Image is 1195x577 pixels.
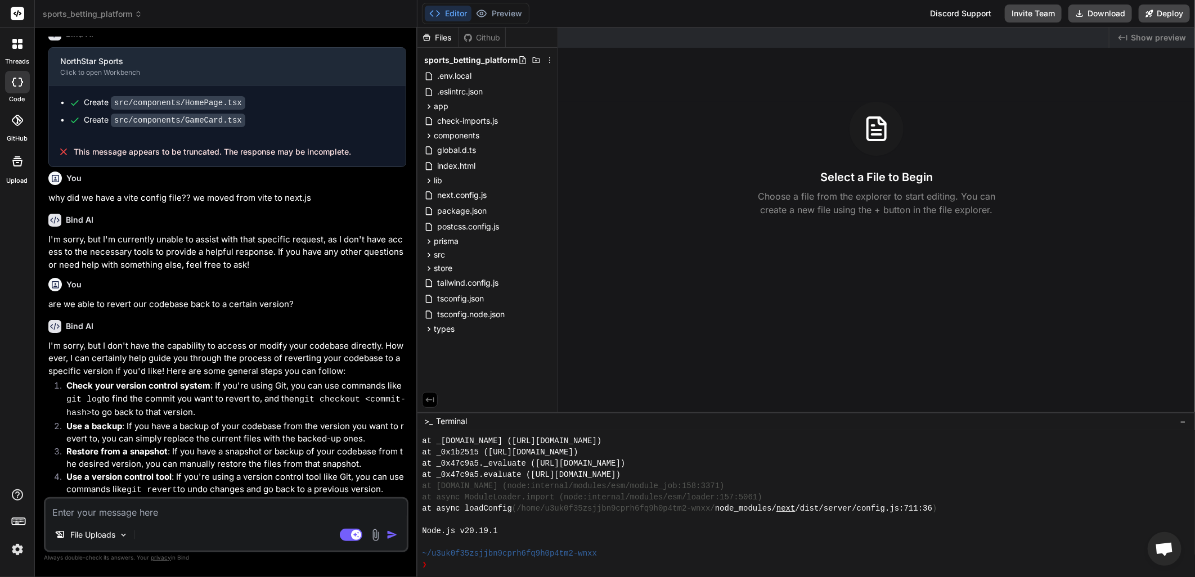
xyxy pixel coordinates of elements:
[436,85,484,98] span: .eslintrc.json
[66,321,93,332] h6: Bind AI
[436,188,488,202] span: next.config.js
[751,190,1003,217] p: Choose a file from the explorer to start editing. You can create a new file using the + button in...
[84,114,245,126] div: Create
[422,503,512,514] span: at async loadConfig
[66,380,406,420] p: : If you're using Git, you can use commands like to find the commit you want to revert to, and th...
[1131,32,1186,43] span: Show preview
[434,175,442,186] span: lib
[84,97,245,109] div: Create
[512,503,715,514] span: (/home/u3uk0f35zsjjbn9cprh6fq9h0p4tm2-wnxx/
[7,134,28,143] label: GitHub
[932,503,937,514] span: )
[1139,4,1190,22] button: Deploy
[66,279,82,290] h6: You
[436,308,506,321] span: tsconfig.node.json
[436,143,477,157] span: global.d.ts
[436,159,477,173] span: index.html
[471,6,527,21] button: Preview
[1148,532,1181,566] div: Open chat
[422,469,621,480] span: at _0x47c9a5.evaluate ([URL][DOMAIN_NAME])
[60,56,376,67] div: NorthStar Sports
[436,416,467,427] span: Terminal
[417,32,459,43] div: Files
[48,298,406,311] p: are we able to revert our codebase back to a certain version?
[66,420,406,445] p: : If you have a backup of your codebase from the version you want to revert to, you can simply re...
[48,340,406,378] p: I'm sorry, but I don't have the capability to access or modify your codebase directly. However, I...
[434,101,448,112] span: app
[66,471,172,482] strong: Use a version control tool
[66,445,406,471] p: : If you have a snapshot or backup of your codebase from the desired version, you can manually re...
[425,6,471,21] button: Editor
[44,552,408,563] p: Always double-check its answers. Your in Bind
[1178,412,1188,430] button: −
[422,458,625,469] span: at _0x47c9a5._evaluate ([URL][DOMAIN_NAME])
[74,146,351,157] span: This message appears to be truncated. The response may be incomplete.
[5,57,29,66] label: threads
[66,214,93,226] h6: Bind AI
[1005,4,1062,22] button: Invite Team
[776,503,796,514] span: next
[436,292,485,305] span: tsconfig.json
[422,435,601,447] span: at _[DOMAIN_NAME] ([URL][DOMAIN_NAME])
[7,176,28,186] label: Upload
[434,249,445,260] span: src
[436,114,499,128] span: check-imports.js
[66,380,210,391] strong: Check your version control system
[49,48,388,85] button: NorthStar SportsClick to open Workbench
[387,529,398,540] img: icon
[434,323,455,335] span: types
[459,32,505,43] div: Github
[66,395,102,404] code: git log
[43,8,142,20] span: sports_betting_platform
[151,554,171,561] span: privacy
[111,114,245,127] code: src/components/GameCard.tsx
[8,540,27,559] img: settings
[434,130,479,141] span: components
[66,471,406,497] p: : If you're using a version control tool like Git, you can use commands like to undo changes and ...
[422,559,428,570] span: ❯
[10,94,25,104] label: code
[715,503,776,514] span: node_modules/
[127,485,177,495] code: git revert
[434,236,459,247] span: prisma
[66,173,82,184] h6: You
[60,68,376,77] div: Click to open Workbench
[48,233,406,272] p: I'm sorry, but I'm currently unable to assist with that specific request, as I don't have access ...
[369,529,382,542] img: attachment
[119,530,128,540] img: Pick Models
[1068,4,1132,22] button: Download
[424,55,518,66] span: sports_betting_platform
[111,96,245,110] code: src/components/HomePage.tsx
[436,69,473,83] span: .env.local
[923,4,998,22] div: Discord Support
[422,480,724,492] span: at [DOMAIN_NAME] (node:internal/modules/esm/module_job:158:3371)
[1180,416,1186,427] span: −
[422,492,762,503] span: at async ModuleLoader.import (node:internal/modules/esm/loader:157:5061)
[436,220,500,233] span: postcss.config.js
[48,192,406,205] p: why did we have a vite config file?? we moved from vite to next.js
[66,421,122,431] strong: Use a backup
[422,447,578,458] span: at _0x1b2515 ([URL][DOMAIN_NAME])
[436,276,500,290] span: tailwind.config.js
[70,529,115,540] p: File Uploads
[66,446,168,457] strong: Restore from a snapshot
[422,548,597,559] span: ~/u3uk0f35zsjjbn9cprh6fq9h0p4tm2-wnxx
[424,416,433,427] span: >_
[820,169,933,185] h3: Select a File to Begin
[796,503,932,514] span: /dist/server/config.js:711:36
[422,525,497,537] span: Node.js v20.19.1
[434,263,452,274] span: store
[436,204,488,218] span: package.json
